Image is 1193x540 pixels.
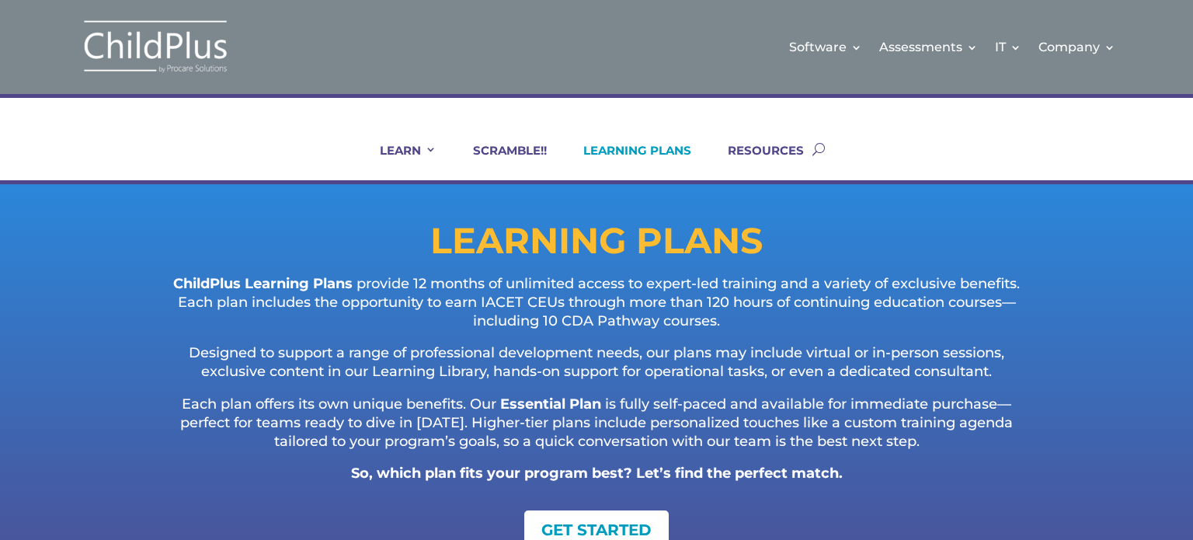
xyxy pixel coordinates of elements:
a: RESOURCES [708,143,804,180]
strong: So, which plan fits your program best? Let’s find the perfect match. [351,465,843,482]
a: Assessments [879,16,978,78]
a: Software [789,16,862,78]
p: Designed to support a range of professional development needs, our plans may include virtual or i... [162,344,1031,395]
strong: ChildPlus Learning Plans [173,275,353,292]
p: provide 12 months of unlimited access to expert-led training and a variety of exclusive benefits.... [162,275,1031,344]
h1: LEARNING PLANS [99,223,1094,267]
p: Each plan offers its own unique benefits. Our is fully self-paced and available for immediate pur... [162,395,1031,465]
strong: Essential Plan [500,395,601,413]
a: LEARN [360,143,437,180]
a: LEARNING PLANS [564,143,691,180]
a: IT [995,16,1021,78]
a: SCRAMBLE!! [454,143,547,180]
a: Company [1038,16,1115,78]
